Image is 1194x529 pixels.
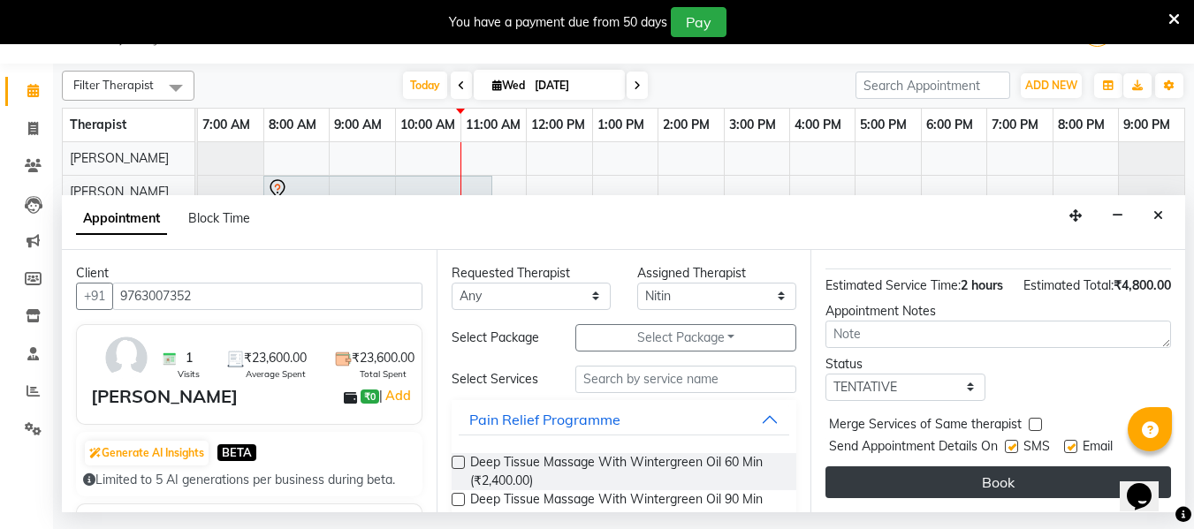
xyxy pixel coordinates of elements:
button: Pain Relief Programme [459,404,790,435]
a: 12:00 PM [527,112,589,138]
div: Requested Therapist [452,264,611,283]
a: 8:00 PM [1053,112,1109,138]
span: 2 hours [961,277,1003,293]
span: Merge Services of Same therapist [829,415,1022,437]
span: ₹23,600.00 [244,349,307,367]
a: 9:00 AM [330,112,386,138]
span: Average Spent [246,367,306,381]
span: ₹4,800.00 [1114,277,1171,293]
a: 2:00 PM [658,112,714,138]
span: Filter Therapist [73,78,154,92]
button: Select Package [575,324,796,351]
span: Appointment [76,203,167,235]
span: Total Spent [360,367,407,381]
button: +91 [76,283,113,310]
span: SMS [1023,437,1050,459]
input: Search by service name [575,366,796,393]
input: 2025-09-03 [529,72,618,99]
a: 8:00 AM [264,112,321,138]
button: Generate AI Insights [85,441,209,465]
span: Deep Tissue Massage With Wintergreen Oil 90 Min (₹3,500.00) [470,490,783,527]
span: Estimated Total: [1023,277,1114,293]
button: Close [1145,202,1171,230]
span: Email [1083,437,1113,459]
a: 3:00 PM [725,112,780,138]
div: [PERSON_NAME] [91,383,238,410]
span: | [379,385,414,406]
span: [PERSON_NAME] [70,184,169,200]
span: Block Time [188,210,250,226]
button: Pay [671,7,726,37]
span: ₹23,600.00 [352,349,414,367]
div: You have a payment due from 50 days [449,13,667,32]
div: Client [76,264,422,283]
span: BETA [217,444,256,461]
a: 5:00 PM [856,112,911,138]
div: Select Package [438,329,562,347]
div: Pain Relief Programme [469,409,620,430]
span: ADD NEW [1025,79,1077,92]
a: 1:00 PM [593,112,649,138]
button: ADD NEW [1021,73,1082,98]
div: [PERSON_NAME], TK02, 08:00 AM-11:30 AM, Soothing Head, Neck And Shoulder Massage,Refreshing Foot ... [265,178,491,215]
span: [PERSON_NAME] [70,150,169,166]
a: 9:00 PM [1119,112,1175,138]
span: Estimated Service Time: [825,277,961,293]
span: Send Appointment Details On [829,437,998,459]
span: 1 [186,349,193,367]
button: Book [825,466,1171,498]
div: Status [825,355,985,374]
iframe: chat widget [1120,458,1176,511]
a: 10:00 AM [396,112,460,138]
span: Deep Tissue Massage With Wintergreen Oil 60 Min (₹2,400.00) [470,453,783,490]
img: avatar [101,332,152,383]
span: ₹0 [361,389,379,404]
a: Add [383,385,414,406]
span: Today [403,72,447,99]
span: Therapist [70,117,126,132]
a: 7:00 PM [987,112,1043,138]
input: Search by Name/Mobile/Email/Code [112,283,422,310]
div: Limited to 5 AI generations per business during beta. [83,471,415,489]
div: Appointment Notes [825,302,1171,321]
span: Visits [178,367,200,381]
input: Search Appointment [856,72,1010,99]
div: Assigned Therapist [637,264,796,283]
a: 6:00 PM [922,112,977,138]
a: 4:00 PM [790,112,846,138]
a: 7:00 AM [198,112,255,138]
a: 11:00 AM [461,112,525,138]
span: Wed [488,79,529,92]
div: Select Services [438,370,562,389]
